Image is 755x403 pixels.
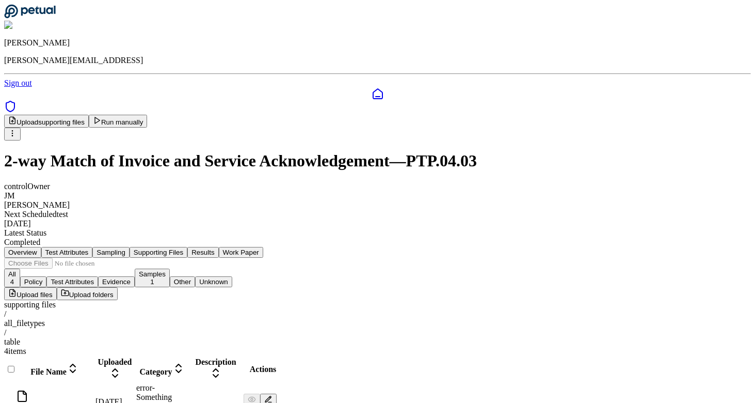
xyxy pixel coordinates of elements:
[41,247,93,258] button: Test Attributes
[195,358,236,366] span: Description
[4,79,32,87] a: Sign out
[4,337,751,347] div: table
[4,210,751,219] div: Next Scheduled test
[4,347,751,356] div: 4 items
[4,287,57,300] button: Upload files
[89,115,148,128] button: Run manually
[4,247,41,258] button: Overview
[4,228,751,238] div: Latest Status
[20,276,47,287] button: Policy
[4,56,751,65] p: [PERSON_NAME][EMAIL_ADDRESS]
[92,247,130,258] button: Sampling
[4,11,56,20] a: Go to Dashboard
[4,88,751,100] a: Dashboard
[4,269,20,287] button: All4
[170,276,195,287] button: Other
[139,367,172,376] span: Category
[8,278,16,286] div: 4
[4,115,89,128] button: Uploadsupporting files
[4,21,54,30] img: Eliot Walker
[4,105,17,114] a: SOC 1 Reports
[98,276,135,287] button: Evidence
[57,287,118,300] button: Upload folders
[4,128,21,141] button: More Options
[195,276,232,287] button: Unknown
[187,247,218,258] button: Results
[4,238,751,247] div: Completed
[4,200,70,209] span: [PERSON_NAME]
[4,182,751,191] div: control Owner
[46,276,98,287] button: Test Attributes
[219,247,263,258] button: Work Paper
[98,358,132,366] span: Uploaded
[4,300,751,309] div: supporting files
[4,38,751,48] p: [PERSON_NAME]
[250,365,277,374] span: Actions
[4,151,751,171] h1: 2-way Match of Invoice and Service Acknowledgement — PTP.04.03
[4,309,751,337] div: / /
[4,191,14,200] span: JM
[4,319,751,328] div: all_filetypes
[139,278,166,286] div: 1
[135,269,170,287] button: Samples1
[30,367,67,376] span: File Name
[130,247,187,258] button: Supporting Files
[4,219,751,228] div: [DATE]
